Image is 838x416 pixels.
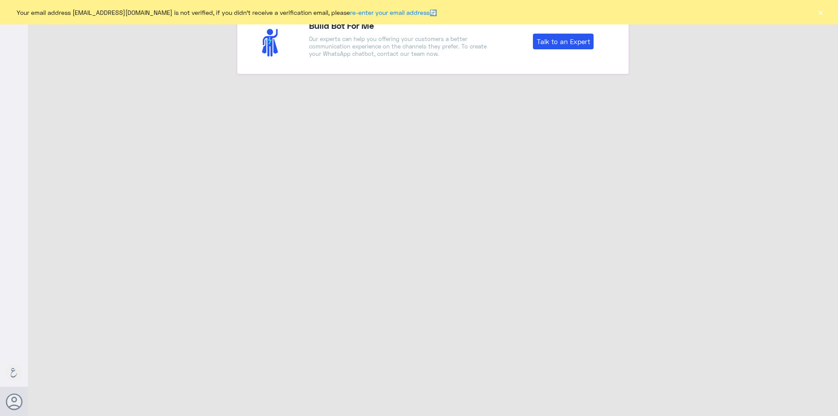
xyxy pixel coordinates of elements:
[6,393,22,410] button: Avatar
[350,9,429,16] a: re-enter your email address
[17,8,437,17] span: Your email address [EMAIL_ADDRESS][DOMAIN_NAME] is not verified, if you didn't receive a verifica...
[309,19,491,32] h4: Build Bot For Me
[533,34,594,49] a: Talk to an Expert
[816,8,825,17] button: ×
[309,35,491,58] p: Our experts can help you offering your customers a better communication experience on the channel...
